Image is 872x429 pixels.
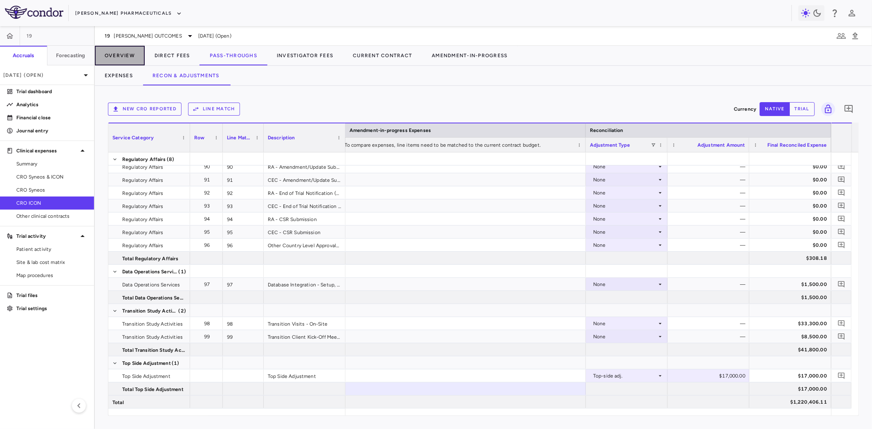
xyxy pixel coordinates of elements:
[789,102,815,116] button: trial
[836,331,847,342] button: Add comment
[223,226,264,238] div: 95
[122,357,171,370] span: Top Side Adjustment
[5,6,63,19] img: logo-full-SnFGN8VE.png
[227,135,252,141] span: Line Match
[223,317,264,330] div: 98
[122,161,164,174] span: Regulatory Affairs
[16,101,87,108] p: Analytics
[197,278,219,291] div: 97
[264,239,345,251] div: Other Country Level Approvals - CSR Submission
[675,278,745,291] div: —
[838,215,845,223] svg: Add comment
[422,46,517,65] button: Amendment-In-Progress
[697,142,745,148] span: Adjustment Amount
[264,369,345,382] div: Top Side Adjustment
[757,186,827,199] div: $0.00
[757,226,827,239] div: $0.00
[27,33,33,39] span: 19
[16,114,87,121] p: Financial close
[675,226,745,239] div: —
[844,104,854,114] svg: Add comment
[757,278,827,291] div: $1,500.00
[267,46,343,65] button: Investigator Fees
[223,212,264,225] div: 94
[836,200,847,211] button: Add comment
[16,199,87,207] span: CRO ICON
[16,160,87,168] span: Summary
[145,46,200,65] button: Direct Fees
[75,7,182,20] button: [PERSON_NAME] Pharmaceuticals
[122,344,185,357] span: Total Transition Study Activities
[223,186,264,199] div: 92
[223,173,264,186] div: 91
[757,317,827,330] div: $33,300.00
[122,370,170,383] span: Top Side Adjustment
[197,317,219,330] div: 98
[675,317,745,330] div: —
[757,343,827,356] div: $41,800.00
[593,226,657,239] div: None
[112,396,124,409] span: Total
[590,142,630,148] span: Adjustment Type
[264,212,345,225] div: RA - CSR Submission
[836,213,847,224] button: Add comment
[197,173,219,186] div: 91
[122,187,164,200] span: Regulatory Affairs
[122,331,183,344] span: Transition Study Activities
[223,330,264,343] div: 99
[223,160,264,173] div: 90
[757,291,827,304] div: $1,500.00
[757,395,827,409] div: $1,220,406.11
[838,176,845,183] svg: Add comment
[593,330,657,343] div: None
[167,153,174,166] span: (8)
[838,241,845,249] svg: Add comment
[197,226,219,239] div: 95
[757,160,827,173] div: $0.00
[757,239,827,252] div: $0.00
[122,291,185,304] span: Total Data Operations Services
[350,127,431,133] span: Amendment-in-progress Expenses
[836,239,847,250] button: Add comment
[16,292,87,299] p: Trial files
[264,186,345,199] div: RA - End of Trial Notification (Country/Global)
[836,370,847,381] button: Add comment
[223,278,264,290] div: 97
[197,212,219,226] div: 94
[194,135,204,141] span: Row
[197,199,219,212] div: 93
[16,272,87,279] span: Map procedures
[188,103,240,116] button: Line Match
[264,317,345,330] div: Transition Visits - On-Site
[757,252,827,265] div: $308.18
[264,330,345,343] div: Transition Client Kick-Off Meeting
[343,46,422,65] button: Current Contract
[836,226,847,237] button: Add comment
[16,259,87,266] span: Site & lab cost matrix
[223,239,264,251] div: 96
[197,186,219,199] div: 92
[675,160,745,173] div: —
[593,160,657,173] div: None
[108,103,182,116] button: New CRO reported
[197,160,219,173] div: 90
[675,199,745,212] div: —
[593,186,657,199] div: None
[767,142,827,148] span: Final Reconciled Expense
[197,239,219,252] div: 96
[223,199,264,212] div: 93
[593,317,657,330] div: None
[122,278,180,291] span: Data Operations Services
[16,305,87,312] p: Trial settings
[593,278,657,291] div: None
[268,135,295,141] span: Description
[593,173,657,186] div: None
[198,32,231,40] span: [DATE] (Open)
[16,186,87,194] span: CRO Syneos
[264,173,345,186] div: CEC - Amendment/Update Submission - Major
[838,228,845,236] svg: Add comment
[105,33,111,39] span: 19
[122,226,164,239] span: Regulatory Affairs
[838,202,845,210] svg: Add comment
[56,52,85,59] h6: Forecasting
